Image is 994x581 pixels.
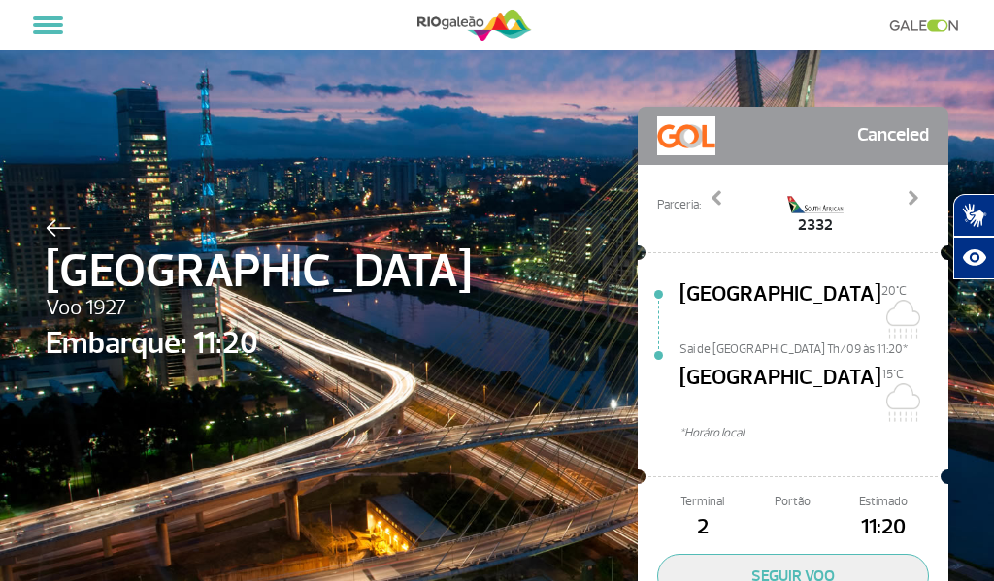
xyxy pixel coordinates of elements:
span: Terminal [657,493,747,511]
span: 2332 [786,213,845,237]
span: 15°C [881,367,904,382]
span: [GEOGRAPHIC_DATA] [679,278,881,340]
span: 11:20 [839,511,929,544]
span: Portão [747,493,838,511]
button: Abrir recursos assistivos. [953,237,994,279]
span: Voo 1927 [46,292,472,325]
span: [GEOGRAPHIC_DATA] [46,237,472,307]
span: Canceled [857,116,929,155]
span: Estimado [839,493,929,511]
button: Abrir tradutor de língua de sinais. [953,194,994,237]
img: Nublado [881,300,920,339]
span: 20°C [881,283,907,299]
span: Sai de [GEOGRAPHIC_DATA] Th/09 às 11:20* [679,340,948,354]
span: *Horáro local [679,424,948,442]
span: Embarque: 11:20 [46,320,472,367]
span: [GEOGRAPHIC_DATA] [679,362,881,424]
span: Parceria: [657,196,701,214]
img: Nublado [881,383,920,422]
div: Plugin de acessibilidade da Hand Talk. [953,194,994,279]
span: 2 [657,511,747,544]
